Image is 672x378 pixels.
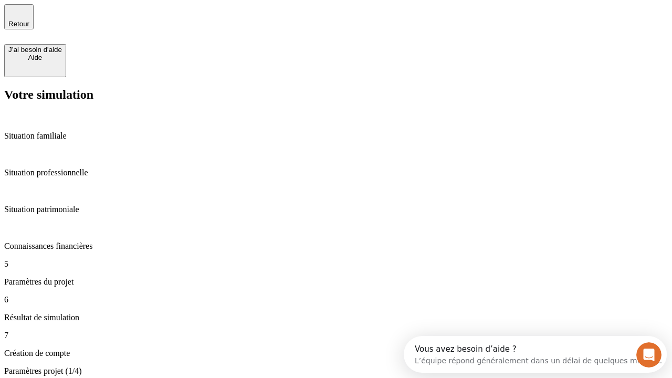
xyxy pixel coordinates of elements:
[4,366,668,376] p: Paramètres projet (1/4)
[11,9,258,17] div: Vous avez besoin d’aide ?
[636,342,661,367] iframe: Intercom live chat
[4,331,668,340] p: 7
[8,54,62,61] div: Aide
[4,88,668,102] h2: Votre simulation
[4,349,668,358] p: Création de compte
[4,168,668,177] p: Situation professionnelle
[11,17,258,28] div: L’équipe répond généralement dans un délai de quelques minutes.
[4,295,668,304] p: 6
[4,131,668,141] p: Situation familiale
[404,336,667,373] iframe: Intercom live chat discovery launcher
[4,4,34,29] button: Retour
[4,4,289,33] div: Ouvrir le Messenger Intercom
[8,46,62,54] div: J’ai besoin d'aide
[8,20,29,28] span: Retour
[4,277,668,287] p: Paramètres du projet
[4,241,668,251] p: Connaissances financières
[4,205,668,214] p: Situation patrimoniale
[4,44,66,77] button: J’ai besoin d'aideAide
[4,313,668,322] p: Résultat de simulation
[4,259,668,269] p: 5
